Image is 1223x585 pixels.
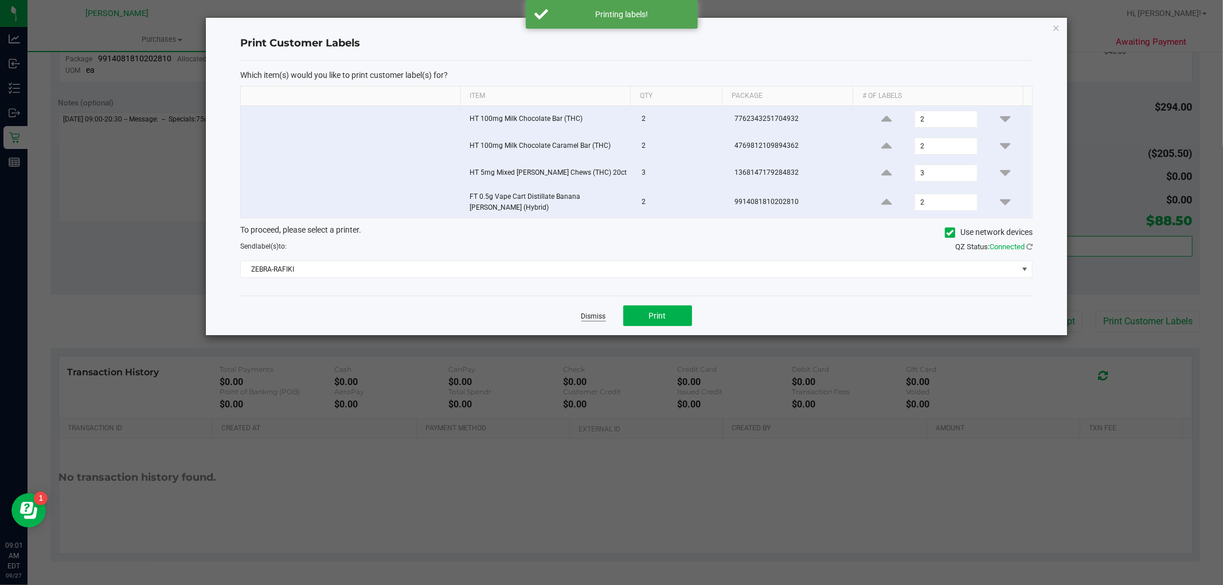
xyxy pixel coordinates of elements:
[635,133,728,160] td: 2
[240,36,1033,51] h4: Print Customer Labels
[635,187,728,218] td: 2
[240,242,287,250] span: Send to:
[463,160,635,187] td: HT 5mg Mixed [PERSON_NAME] Chews (THC) 20ct
[581,312,606,321] a: Dismiss
[649,311,666,320] span: Print
[630,87,722,106] th: Qty
[460,87,630,106] th: Item
[554,9,689,20] div: Printing labels!
[34,492,48,505] iframe: Resource center unread badge
[635,160,728,187] td: 3
[722,87,853,106] th: Package
[463,133,635,160] td: HT 100mg Milk Chocolate Caramel Bar (THC)
[256,242,279,250] span: label(s)
[241,261,1018,277] span: ZEBRA-RAFIKI
[463,106,635,133] td: HT 100mg Milk Chocolate Bar (THC)
[11,493,46,528] iframe: Resource center
[240,70,1033,80] p: Which item(s) would you like to print customer label(s) for?
[990,242,1025,251] span: Connected
[463,187,635,218] td: FT 0.5g Vape Cart Distillate Banana [PERSON_NAME] (Hybrid)
[728,133,860,160] td: 4769812109894362
[945,226,1033,238] label: Use network devices
[623,305,692,326] button: Print
[955,242,1033,251] span: QZ Status:
[635,106,728,133] td: 2
[728,187,860,218] td: 9914081810202810
[728,106,860,133] td: 7762343251704932
[728,160,860,187] td: 1368147179284832
[853,87,1022,106] th: # of labels
[232,224,1041,241] div: To proceed, please select a printer.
